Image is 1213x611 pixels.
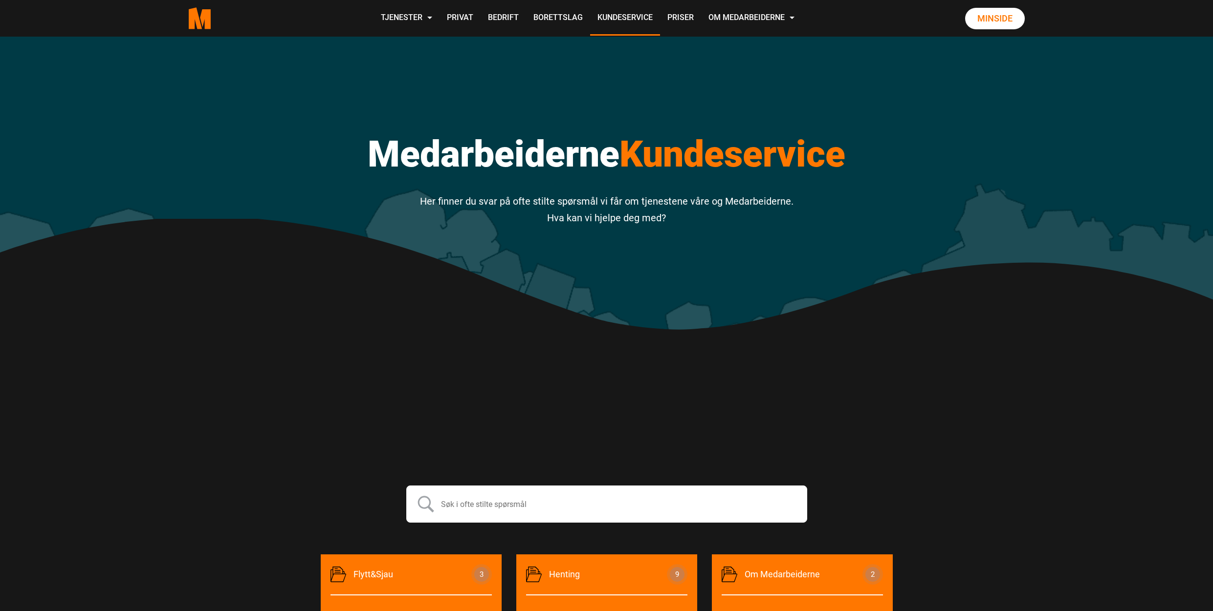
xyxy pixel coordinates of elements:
[331,567,471,582] span: Flytt&Sjau
[660,1,701,36] a: Priser
[526,567,667,582] span: Henting
[406,485,807,523] input: Søk i ofte stilte spørsmål
[440,1,481,36] a: Privat
[481,1,526,36] a: Bedrift
[865,567,880,582] span: 2
[590,1,660,36] a: Kundeservice
[722,567,862,582] span: Om Medarbeiderne
[414,492,438,516] input: Submit
[474,567,489,582] span: 3
[965,8,1025,29] a: Minside
[619,132,845,175] span: Kundeservice
[670,567,684,582] span: 9
[313,193,900,226] p: Her finner du svar på ofte stilte spørsmål vi får om tjenestene våre og Medarbeiderne. Hva kan vi...
[526,1,590,36] a: Borettslag
[701,1,802,36] a: Om Medarbeiderne
[313,132,900,176] h1: Medarbeiderne
[374,1,440,36] a: Tjenester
